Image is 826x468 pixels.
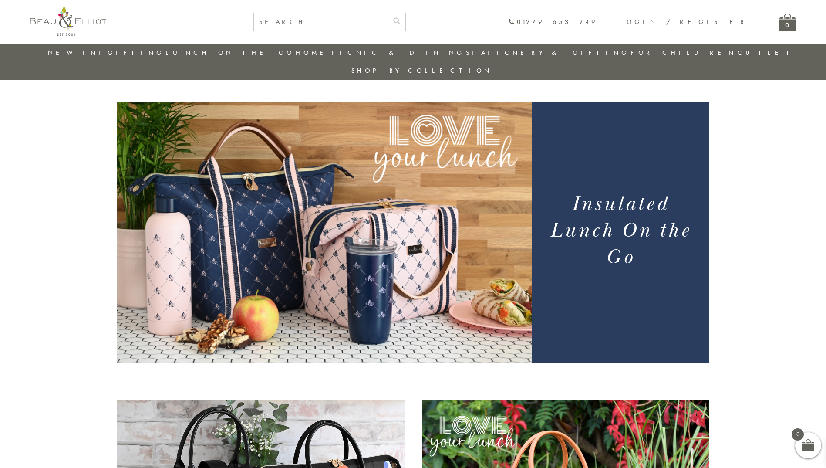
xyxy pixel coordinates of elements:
a: For Children [630,48,736,57]
a: 0 [779,14,796,31]
a: 01279 653 249 [508,18,597,26]
h1: Insulated Lunch On the Go [542,191,698,271]
a: Lunch On The Go [165,48,294,57]
a: Login / Register [619,17,748,26]
a: New in! [48,48,106,57]
a: Picnic & Dining [331,48,465,57]
a: Gifting [108,48,164,57]
input: SEARCH [254,13,388,31]
a: Shop by collection [351,66,492,75]
a: Stationery & Gifting [466,48,629,57]
img: logo [30,7,106,36]
span: 0 [792,428,804,441]
a: Home [296,48,330,57]
img: Monogram Candy Floss & Midnight Set [117,102,532,363]
a: Outlet [738,48,796,57]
